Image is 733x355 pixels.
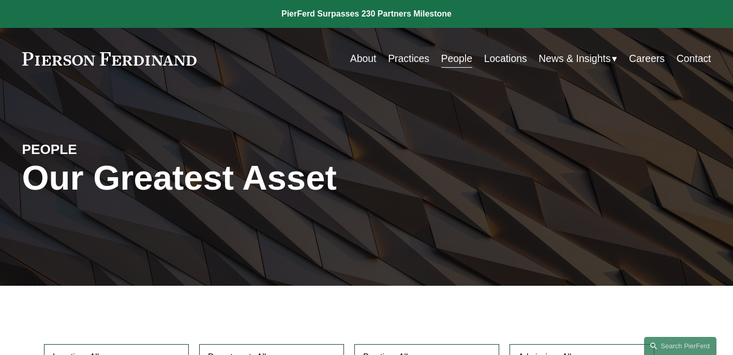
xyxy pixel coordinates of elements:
[22,141,195,158] h4: PEOPLE
[629,49,665,69] a: Careers
[484,49,527,69] a: Locations
[441,49,472,69] a: People
[538,50,610,68] span: News & Insights
[677,49,711,69] a: Contact
[350,49,377,69] a: About
[538,49,617,69] a: folder dropdown
[644,337,716,355] a: Search this site
[388,49,429,69] a: Practices
[22,158,482,198] h1: Our Greatest Asset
